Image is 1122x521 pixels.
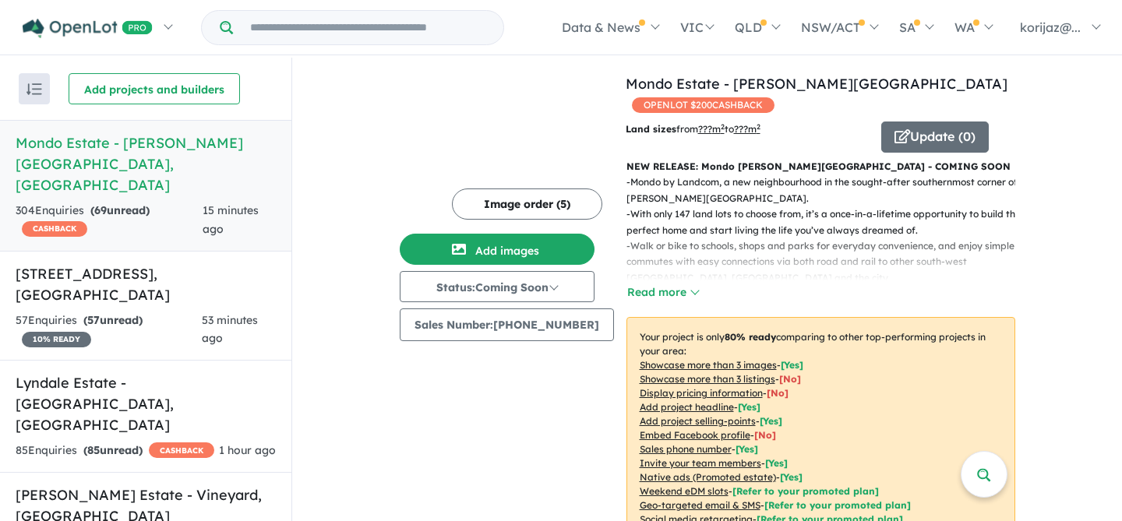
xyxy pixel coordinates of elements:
span: korijaz@... [1020,19,1081,35]
u: ??? m [698,123,725,135]
button: Read more [626,283,700,301]
b: Land sizes [626,123,676,135]
u: Invite your team members [640,457,761,469]
h5: Mondo Estate - [PERSON_NAME][GEOGRAPHIC_DATA] , [GEOGRAPHIC_DATA] [16,132,276,195]
strong: ( unread) [90,203,150,217]
span: 69 [94,203,107,217]
span: [ Yes ] [781,359,803,371]
u: Native ads (Promoted estate) [640,471,776,483]
u: Add project headline [640,401,734,413]
span: CASHBACK [149,442,214,458]
span: to [725,123,760,135]
span: 53 minutes ago [202,313,258,346]
h5: Lyndale Estate - [GEOGRAPHIC_DATA] , [GEOGRAPHIC_DATA] [16,372,276,435]
button: Update (0) [881,121,989,153]
u: ???m [734,123,760,135]
span: [ No ] [767,387,789,399]
strong: ( unread) [83,313,143,327]
span: [Refer to your promoted plan] [732,485,879,497]
span: [ Yes ] [738,401,760,413]
button: Sales Number:[PHONE_NUMBER] [400,308,614,341]
span: [ No ] [779,373,801,385]
span: 1 hour ago [219,443,276,457]
button: Add images [400,234,595,265]
p: - Mondo by Landcom, a new neighbourhood in the sought-after southernmost corner of [PERSON_NAME][... [626,174,1028,206]
u: Embed Facebook profile [640,429,750,441]
sup: 2 [757,122,760,131]
button: Add projects and builders [69,73,240,104]
span: [ Yes ] [760,415,782,427]
p: - With only 147 land lots to choose from, it’s a once-in-a-lifetime opportunity to build the perf... [626,206,1028,238]
span: [ Yes ] [765,457,788,469]
span: 15 minutes ago [203,203,259,236]
u: Geo-targeted email & SMS [640,499,760,511]
p: NEW RELEASE: Mondo [PERSON_NAME][GEOGRAPHIC_DATA] - COMING SOON [626,159,1015,174]
span: 57 [87,313,100,327]
span: [Yes] [780,471,803,483]
span: CASHBACK [22,221,87,237]
div: 304 Enquir ies [16,202,203,239]
button: Status:Coming Soon [400,271,595,302]
span: [ Yes ] [736,443,758,455]
div: 57 Enquir ies [16,312,202,349]
strong: ( unread) [83,443,143,457]
u: Add project selling-points [640,415,756,427]
u: Weekend eDM slots [640,485,729,497]
u: Showcase more than 3 images [640,359,777,371]
b: 80 % ready [725,331,776,343]
img: sort.svg [26,83,42,95]
a: Mondo Estate - [PERSON_NAME][GEOGRAPHIC_DATA] [626,75,1007,93]
span: [ No ] [754,429,776,441]
span: 10 % READY [22,332,91,347]
span: [Refer to your promoted plan] [764,499,911,511]
p: from [626,121,870,137]
u: Display pricing information [640,387,763,399]
button: Image order (5) [452,188,602,220]
span: 85 [87,443,100,457]
input: Try estate name, suburb, builder or developer [236,11,500,44]
u: Showcase more than 3 listings [640,373,775,385]
sup: 2 [721,122,725,131]
img: Openlot PRO Logo White [23,19,153,38]
div: 85 Enquir ies [16,442,214,460]
u: Sales phone number [640,443,732,455]
h5: [STREET_ADDRESS] , [GEOGRAPHIC_DATA] [16,263,276,305]
span: OPENLOT $ 200 CASHBACK [632,97,774,113]
p: - Walk or bike to schools, shops and parks for everyday convenience, and enjoy simple commutes wi... [626,238,1028,286]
